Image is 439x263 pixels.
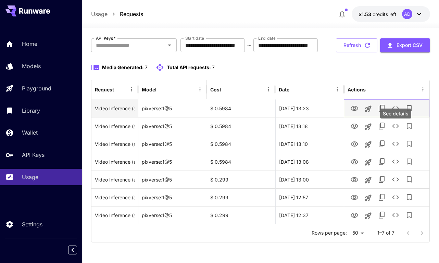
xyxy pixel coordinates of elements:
[95,87,114,92] div: Request
[348,119,361,133] button: View
[389,137,402,151] button: See details
[95,206,135,224] div: Click to copy prompt
[350,228,366,238] div: 50
[361,191,375,205] button: Launch in playground
[402,101,416,115] button: Add to library
[91,10,108,18] a: Usage
[375,137,389,151] button: Copy TaskUUID
[95,153,135,171] div: Click to copy prompt
[212,64,215,70] span: 7
[290,85,300,94] button: Sort
[22,40,37,48] p: Home
[95,135,135,153] div: Click to copy prompt
[185,35,204,41] label: Start date
[207,153,275,171] div: $ 0.5984
[165,40,174,50] button: Open
[264,85,273,94] button: Menu
[138,135,207,153] div: pixverse:1@5
[389,190,402,204] button: See details
[359,11,373,17] span: $1.53
[95,117,135,135] div: Click to copy prompt
[375,190,389,204] button: Copy TaskUUID
[195,85,205,94] button: Menu
[352,6,430,22] button: $1.532AD
[73,244,82,256] div: Collapse sidebar
[389,173,402,186] button: See details
[402,137,416,151] button: Add to library
[348,137,361,151] button: View
[380,38,430,52] button: Export CSV
[207,135,275,153] div: $ 0.5984
[275,99,344,117] div: 24 Sep, 2025 13:23
[120,10,143,18] p: Requests
[22,173,38,181] p: Usage
[91,10,143,18] nav: breadcrumb
[361,209,375,223] button: Launch in playground
[22,62,41,70] p: Models
[247,41,251,49] p: ~
[207,99,275,117] div: $ 0.5984
[279,87,289,92] div: Date
[22,220,42,228] p: Settings
[348,190,361,204] button: View
[138,188,207,206] div: pixverse:1@5
[348,154,361,168] button: View
[375,119,389,133] button: Copy TaskUUID
[348,208,361,222] button: View
[138,206,207,224] div: pixverse:1@5
[361,155,375,169] button: Launch in playground
[275,171,344,188] div: 24 Sep, 2025 13:00
[207,117,275,135] div: $ 0.5984
[375,208,389,222] button: Copy TaskUUID
[375,101,389,115] button: Copy TaskUUID
[207,171,275,188] div: $ 0.299
[375,155,389,168] button: Copy TaskUUID
[207,206,275,224] div: $ 0.299
[22,84,51,92] p: Playground
[389,155,402,168] button: See details
[389,119,402,133] button: See details
[312,229,347,236] p: Rows per page:
[361,173,375,187] button: Launch in playground
[333,85,342,94] button: Menu
[373,11,397,17] span: credits left
[275,153,344,171] div: 24 Sep, 2025 13:08
[275,206,344,224] div: 24 Sep, 2025 12:37
[138,117,207,135] div: pixverse:1@5
[68,246,77,254] button: Collapse sidebar
[348,87,366,92] div: Actions
[336,38,377,52] button: Refresh
[389,208,402,222] button: See details
[402,190,416,204] button: Add to library
[127,85,136,94] button: Menu
[22,151,45,159] p: API Keys
[402,119,416,133] button: Add to library
[361,138,375,151] button: Launch in playground
[95,189,135,206] div: Click to copy prompt
[380,109,411,118] div: See details
[361,120,375,134] button: Launch in playground
[22,128,38,137] p: Wallet
[138,153,207,171] div: pixverse:1@5
[210,87,221,92] div: Cost
[96,35,116,41] label: API Keys
[22,107,40,115] p: Library
[138,99,207,117] div: pixverse:1@5
[167,64,211,70] span: Total API requests:
[359,11,397,18] div: $1.532
[142,87,156,92] div: Model
[95,100,135,117] div: Click to copy prompt
[145,64,148,70] span: 7
[207,188,275,206] div: $ 0.299
[402,173,416,186] button: Add to library
[389,101,402,115] button: See details
[402,208,416,222] button: Add to library
[361,102,375,116] button: Launch in playground
[275,135,344,153] div: 24 Sep, 2025 13:10
[138,171,207,188] div: pixverse:1@5
[348,101,361,115] button: View
[102,64,144,70] span: Media Generated:
[157,85,167,94] button: Sort
[115,85,124,94] button: Sort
